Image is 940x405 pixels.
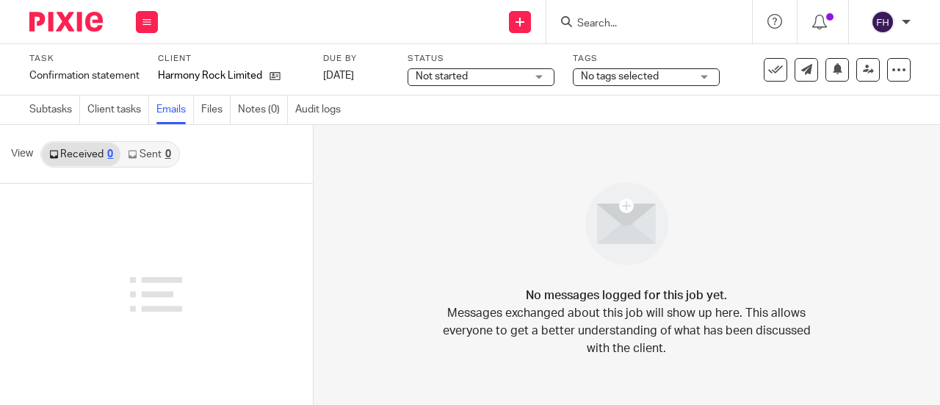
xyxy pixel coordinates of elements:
label: Status [408,53,554,65]
span: Not started [416,71,468,82]
label: Due by [323,53,389,65]
h4: No messages logged for this job yet. [526,287,727,304]
div: 0 [165,149,171,160]
a: Audit logs [295,96,348,124]
a: Sent0 [120,143,178,166]
a: Emails [156,96,194,124]
label: Tags [573,53,720,65]
a: Subtasks [29,96,80,124]
span: View [11,146,33,162]
a: Notes (0) [238,96,288,124]
img: Pixie [29,12,103,32]
span: No tags selected [581,71,659,82]
label: Client [158,53,305,65]
p: Messages exchanged about this job will show up here. This allows everyone to get a better underst... [432,304,821,357]
div: 0 [107,149,113,160]
span: [DATE] [323,71,354,81]
img: image [576,173,678,275]
a: Client tasks [87,96,149,124]
a: Received0 [42,143,120,166]
input: Search [576,18,708,31]
img: svg%3E [871,10,894,34]
div: Confirmation statement [29,68,140,83]
label: Task [29,53,140,65]
a: Files [201,96,231,124]
p: Harmony Rock Limited [158,68,262,83]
